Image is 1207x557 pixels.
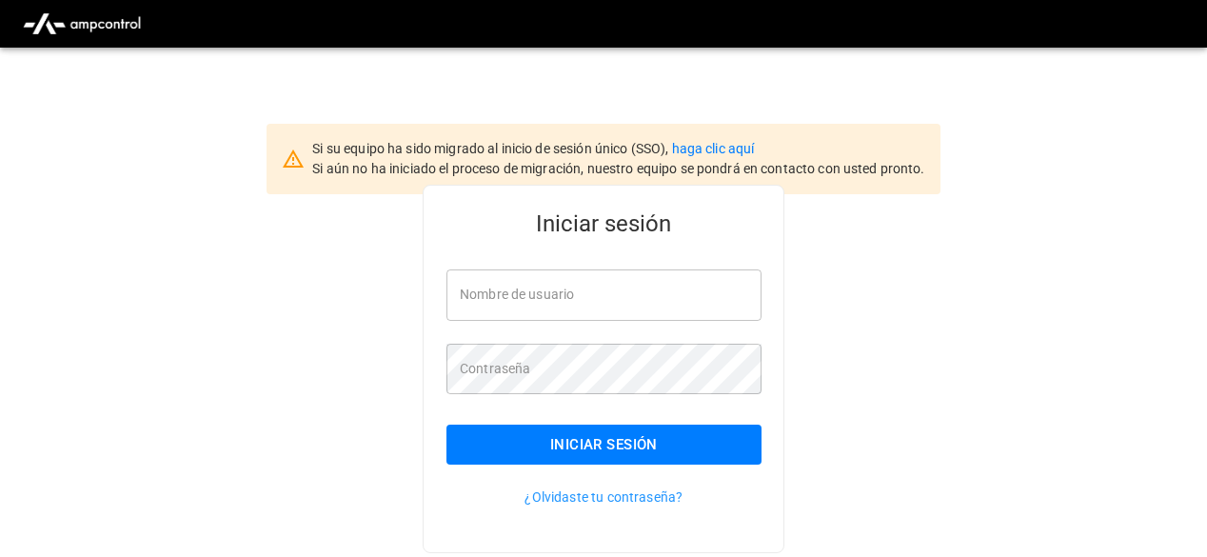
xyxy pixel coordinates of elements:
[672,141,755,156] a: haga clic aquí
[446,425,762,465] button: Iniciar sesión
[446,209,762,239] h5: Iniciar sesión
[312,141,671,156] span: Si su equipo ha sido migrado al inicio de sesión único (SSO),
[446,487,762,507] p: ¿Olvidaste tu contraseña?
[15,6,148,42] img: ampcontrol.io logo
[312,161,924,176] span: Si aún no ha iniciado el proceso de migración, nuestro equipo se pondrá en contacto con usted pro...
